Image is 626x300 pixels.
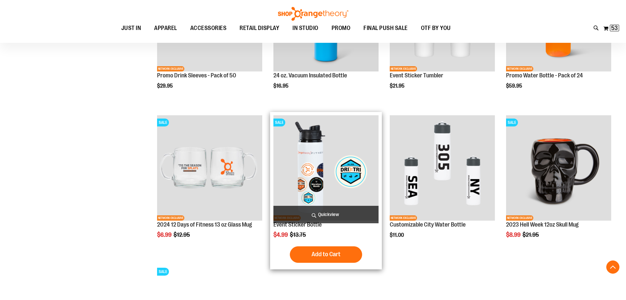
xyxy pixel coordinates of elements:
[233,21,286,36] a: RETAIL DISPLAY
[390,66,417,71] span: NETWORK EXCLUSIVE
[154,112,266,255] div: product
[414,21,457,36] a: OTF BY YOU
[273,232,289,238] span: $4.99
[606,260,619,274] button: Back To Top
[506,221,579,228] a: 2023 Hell Week 12oz Skull Mug
[157,115,262,221] img: Main image of 2024 12 Days of Fitness 13 oz Glass Mug
[286,21,325,36] a: IN STUDIO
[157,83,174,89] span: $29.95
[390,115,495,222] a: Customizable City Water Bottle primary imageNETWORK EXCLUSIVE
[390,232,405,238] span: $11.00
[325,21,357,36] a: PROMO
[273,115,379,221] img: Event Sticker Bottle
[157,232,173,238] span: $6.99
[290,246,362,263] button: Add to Cart
[506,72,583,79] a: Promo Water Bottle - Pack of 24
[506,215,533,221] span: NETWORK EXCLUSIVE
[273,115,379,222] a: Event Sticker BottleSALENETWORK EXCLUSIVE
[390,115,495,221] img: Customizable City Water Bottle primary image
[273,72,347,79] a: 24 oz. Vacuum Insulated Bottle
[277,7,349,21] img: Shop Orangetheory
[312,251,340,258] span: Add to Cart
[292,21,318,36] span: IN STUDIO
[390,221,466,228] a: Customizable City Water Bottle
[115,21,148,36] a: JUST IN
[174,232,191,238] span: $12.95
[157,215,184,221] span: NETWORK EXCLUSIVE
[390,83,406,89] span: $21.95
[148,21,184,36] a: APPAREL
[270,112,382,269] div: product
[506,115,611,221] img: Product image for Hell Week 12oz Skull Mug
[506,232,522,238] span: $8.99
[332,21,351,36] span: PROMO
[390,215,417,221] span: NETWORK EXCLUSIVE
[184,21,233,36] a: ACCESSORIES
[157,221,252,228] a: 2024 12 Days of Fitness 13 oz Glass Mug
[363,21,408,36] span: FINAL PUSH SALE
[240,21,279,36] span: RETAIL DISPLAY
[157,268,169,276] span: SALE
[357,21,414,36] a: FINAL PUSH SALE
[157,72,236,79] a: Promo Drink Sleeves - Pack of 50
[273,206,379,223] a: Quickview
[390,72,443,79] a: Event Sticker Tumbler
[157,115,262,222] a: Main image of 2024 12 Days of Fitness 13 oz Glass MugSALENETWORK EXCLUSIVE
[121,21,141,36] span: JUST IN
[273,83,290,89] span: $16.95
[506,83,523,89] span: $59.95
[157,66,184,71] span: NETWORK EXCLUSIVE
[611,25,618,31] span: 53
[290,232,307,238] span: $13.75
[386,112,498,255] div: product
[421,21,451,36] span: OTF BY YOU
[506,115,611,222] a: Product image for Hell Week 12oz Skull MugSALENETWORK EXCLUSIVE
[506,119,518,126] span: SALE
[190,21,227,36] span: ACCESSORIES
[273,119,285,126] span: SALE
[503,112,614,255] div: product
[157,119,169,126] span: SALE
[273,221,322,228] a: Event Sticker Bottle
[522,232,540,238] span: $21.95
[154,21,177,36] span: APPAREL
[506,66,533,71] span: NETWORK EXCLUSIVE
